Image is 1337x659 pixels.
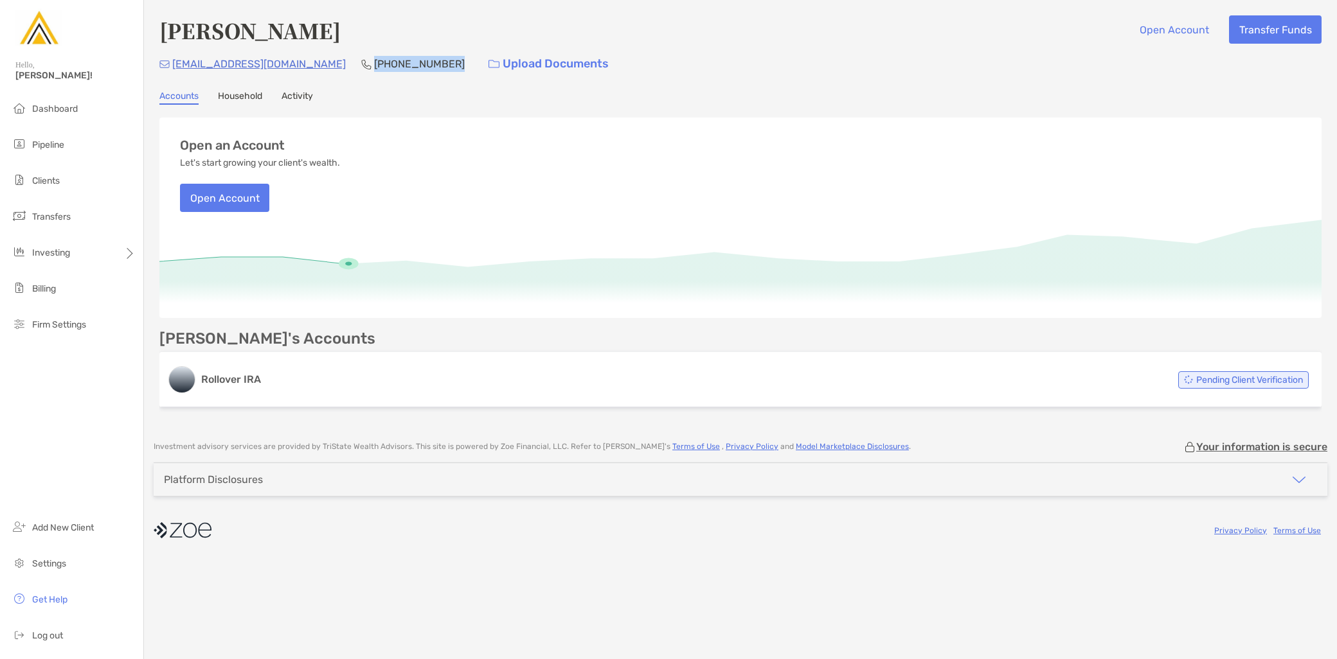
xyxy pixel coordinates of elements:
[159,331,375,347] p: [PERSON_NAME]'s Accounts
[32,211,71,222] span: Transfers
[12,555,27,570] img: settings icon
[32,103,78,114] span: Dashboard
[15,5,62,51] img: Zoe Logo
[218,91,262,105] a: Household
[726,442,778,451] a: Privacy Policy
[32,283,56,294] span: Billing
[12,591,27,606] img: get-help icon
[12,316,27,331] img: firm-settings icon
[32,630,63,641] span: Log out
[32,522,94,533] span: Add New Client
[1214,526,1267,535] a: Privacy Policy
[12,244,27,259] img: investing icon
[1196,441,1327,453] p: Your information is secure
[201,372,1059,387] h3: Rollover IRA
[32,175,60,186] span: Clients
[32,558,66,569] span: Settings
[32,319,86,330] span: Firm Settings
[159,91,199,105] a: Accounts
[1196,376,1303,383] span: Pending Client Verification
[489,60,499,69] img: button icon
[12,136,27,152] img: pipeline icon
[180,184,269,212] button: Open Account
[796,442,909,451] a: Model Marketplace Disclosures
[164,473,263,486] div: Platform Disclosures
[180,158,340,168] p: Let's start growing your client's wealth.
[12,172,27,188] img: clients icon
[1229,15,1322,44] button: Transfer Funds
[32,594,67,605] span: Get Help
[1273,526,1321,535] a: Terms of Use
[159,60,170,68] img: Email Icon
[1291,472,1307,488] img: icon arrow
[1129,15,1219,44] button: Open Account
[159,15,341,45] h4: [PERSON_NAME]
[12,280,27,295] img: billing icon
[32,247,70,258] span: Investing
[154,442,911,452] p: Investment advisory services are provided by TriState Wealth Advisors . This site is powered by Z...
[672,442,720,451] a: Terms of Use
[180,138,285,153] h3: Open an Account
[374,56,465,72] p: [PHONE_NUMBER]
[154,516,211,545] img: company logo
[169,367,195,392] img: logo account
[12,627,27,642] img: logout icon
[32,139,64,150] span: Pipeline
[1184,375,1193,384] img: Account Status icon
[361,59,372,69] img: Phone Icon
[12,208,27,224] img: transfers icon
[15,70,136,81] span: [PERSON_NAME]!
[12,519,27,534] img: add_new_client icon
[480,50,617,78] a: Upload Documents
[282,91,313,105] a: Activity
[172,56,346,72] p: [EMAIL_ADDRESS][DOMAIN_NAME]
[12,100,27,116] img: dashboard icon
